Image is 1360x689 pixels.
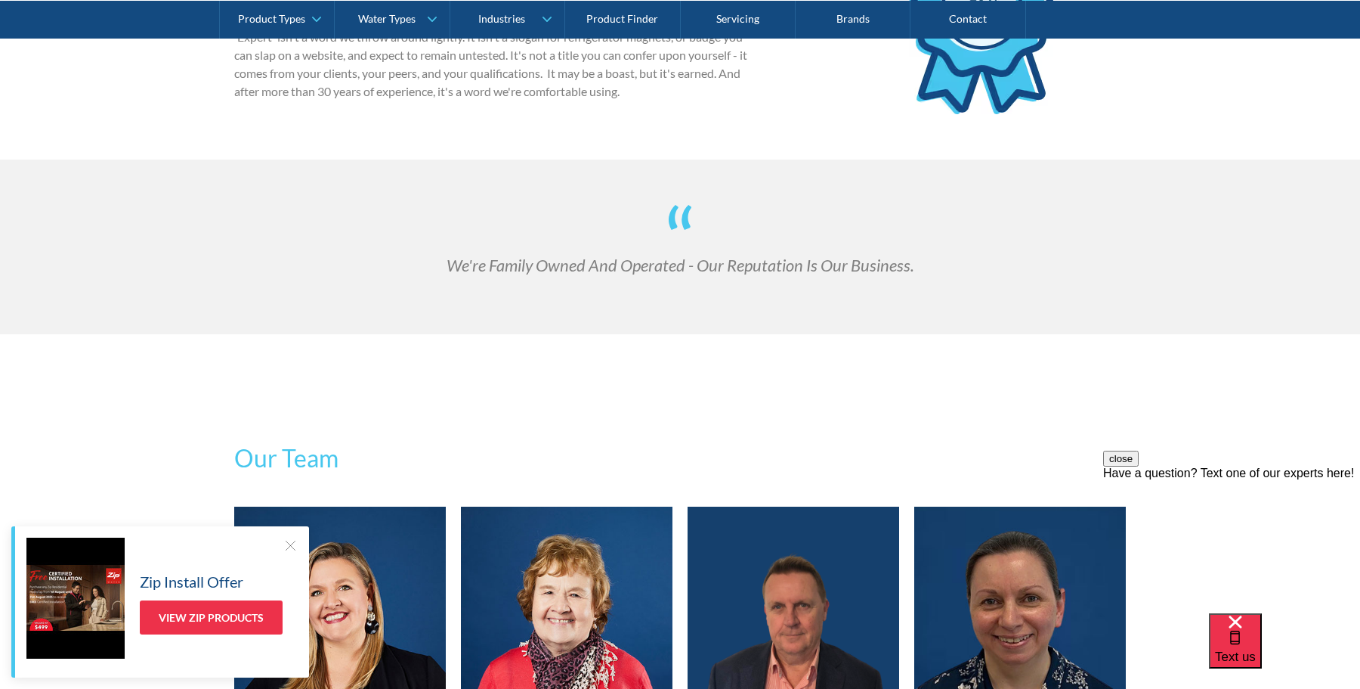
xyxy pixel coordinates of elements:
[26,538,125,659] img: Zip Install Offer
[1209,613,1360,689] iframe: podium webchat widget bubble
[358,12,416,25] div: Water Types
[478,12,525,25] div: Industries
[234,28,750,101] p: 'Expert' isn't a word we throw around lightly. It isn't a slogan for refrigerator magnets, or bad...
[234,440,1126,476] h2: Our Team
[238,12,305,25] div: Product Types
[447,255,914,275] em: We're Family Owned And Operated - Our Reputation Is Our Business.
[1103,451,1360,632] iframe: podium webchat widget prompt
[140,601,283,635] a: View Zip Products
[140,570,243,593] h5: Zip Install Offer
